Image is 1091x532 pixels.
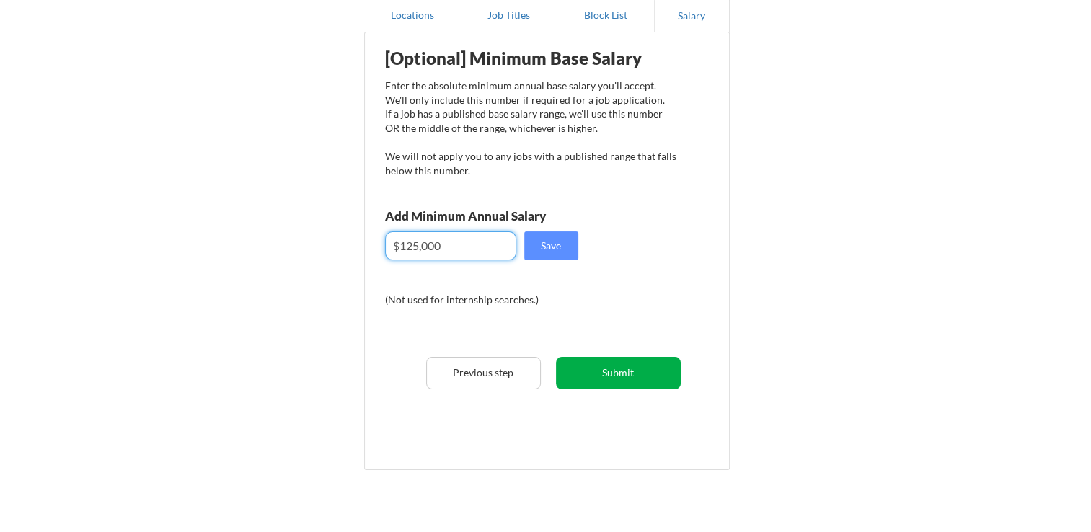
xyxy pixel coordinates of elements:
input: E.g. $100,000 [385,231,516,260]
button: Submit [556,357,681,389]
div: [Optional] Minimum Base Salary [385,50,676,67]
button: Previous step [426,357,541,389]
div: (Not used for internship searches.) [385,293,580,307]
button: Save [524,231,578,260]
div: Add Minimum Annual Salary [385,210,610,222]
div: Enter the absolute minimum annual base salary you'll accept. We'll only include this number if re... [385,79,676,177]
